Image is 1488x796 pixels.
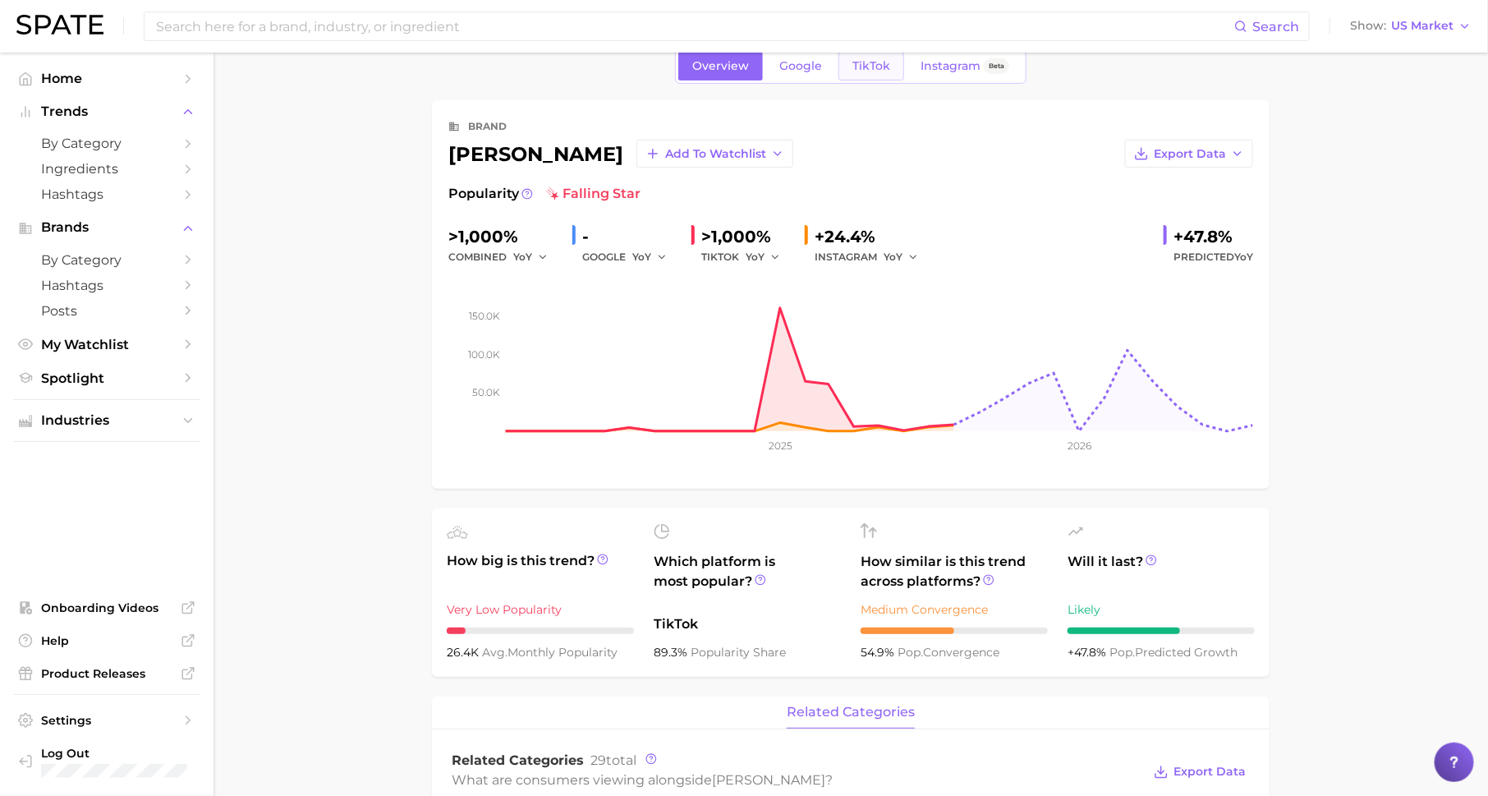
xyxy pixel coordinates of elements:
[452,752,584,768] span: Related Categories
[13,273,200,298] a: Hashtags
[13,298,200,324] a: Posts
[447,600,634,619] div: Very Low Popularity
[41,746,187,761] span: Log Out
[861,628,1048,634] div: 5 / 10
[482,645,618,660] span: monthly popularity
[746,250,765,264] span: YoY
[654,614,841,634] span: TikTok
[590,752,636,768] span: total
[41,252,172,268] span: by Category
[898,645,923,660] abbr: popularity index
[678,52,763,81] a: Overview
[41,370,172,386] span: Spotlight
[13,156,200,182] a: Ingredients
[41,71,172,86] span: Home
[546,184,641,204] span: falling star
[1068,645,1109,660] span: +47.8%
[861,600,1048,619] div: Medium Convergence
[41,666,172,681] span: Product Releases
[665,147,766,161] span: Add to Watchlist
[746,247,781,267] button: YoY
[13,247,200,273] a: by Category
[447,628,634,634] div: 1 / 10
[41,413,172,428] span: Industries
[989,59,1004,73] span: Beta
[16,15,103,35] img: SPATE
[769,439,792,452] tspan: 2025
[1068,628,1255,634] div: 6 / 10
[1109,645,1135,660] abbr: popularity index
[513,250,532,264] span: YoY
[154,12,1234,40] input: Search here for a brand, industry, or ingredient
[482,645,507,660] abbr: average
[1173,765,1246,779] span: Export Data
[787,705,915,720] span: related categories
[13,408,200,433] button: Industries
[590,752,606,768] span: 29
[1154,147,1226,161] span: Export Data
[654,645,691,660] span: 89.3%
[861,645,898,660] span: 54.9%
[654,552,841,606] span: Which platform is most popular?
[1068,439,1091,452] tspan: 2026
[13,628,200,653] a: Help
[447,551,634,591] span: How big is this trend?
[632,250,651,264] span: YoY
[921,59,981,73] span: Instagram
[13,182,200,207] a: Hashtags
[701,227,771,246] span: >1,000%
[41,136,172,151] span: by Category
[632,247,668,267] button: YoY
[468,117,507,136] div: brand
[1173,247,1253,267] span: Predicted
[701,247,792,267] div: TIKTOK
[1125,140,1253,168] button: Export Data
[41,220,172,235] span: Brands
[712,772,825,788] span: [PERSON_NAME]
[861,552,1048,591] span: How similar is this trend across platforms?
[582,223,678,250] div: -
[815,223,930,250] div: +24.4%
[13,366,200,391] a: Spotlight
[41,278,172,293] span: Hashtags
[448,184,519,204] span: Popularity
[1068,552,1255,591] span: Will it last?
[898,645,999,660] span: convergence
[884,247,919,267] button: YoY
[448,247,559,267] div: combined
[546,187,559,200] img: falling star
[582,247,678,267] div: GOOGLE
[1391,21,1454,30] span: US Market
[1109,645,1238,660] span: predicted growth
[765,52,836,81] a: Google
[1350,21,1386,30] span: Show
[692,59,749,73] span: Overview
[884,250,902,264] span: YoY
[41,337,172,352] span: My Watchlist
[1234,251,1253,263] span: YoY
[815,247,930,267] div: INSTAGRAM
[13,596,200,620] a: Onboarding Videos
[13,131,200,156] a: by Category
[41,633,172,648] span: Help
[13,661,200,686] a: Product Releases
[41,713,172,728] span: Settings
[41,186,172,202] span: Hashtags
[452,769,1141,791] div: What are consumers viewing alongside ?
[513,247,549,267] button: YoY
[852,59,890,73] span: TikTok
[41,104,172,119] span: Trends
[779,59,822,73] span: Google
[907,52,1023,81] a: InstagramBeta
[448,140,793,168] div: [PERSON_NAME]
[1252,19,1299,35] span: Search
[41,600,172,615] span: Onboarding Videos
[691,645,786,660] span: popularity share
[636,140,793,168] button: Add to Watchlist
[447,645,482,660] span: 26.4k
[1068,600,1255,619] div: Likely
[1346,16,1476,37] button: ShowUS Market
[1150,761,1250,784] button: Export Data
[1173,223,1253,250] div: +47.8%
[13,66,200,91] a: Home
